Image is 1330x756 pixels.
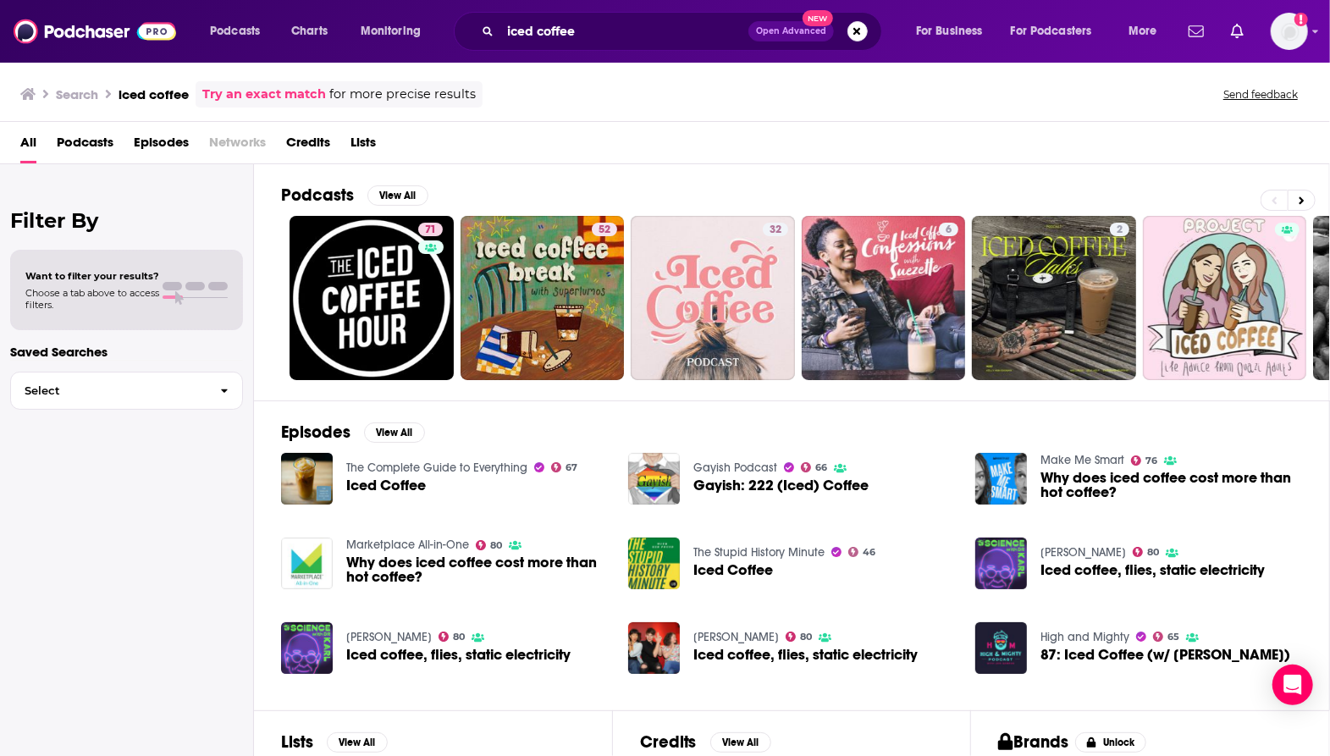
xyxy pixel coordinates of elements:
a: PodcastsView All [281,185,428,206]
span: 67 [566,464,577,472]
span: 71 [425,222,436,239]
h2: Brands [998,731,1068,753]
a: 52 [592,223,617,236]
h2: Filter By [10,208,243,233]
span: 80 [490,542,502,549]
a: Why does iced coffee cost more than hot coffee? [1040,471,1302,499]
a: 80 [439,632,466,642]
a: 71 [418,223,443,236]
span: 76 [1145,457,1157,465]
a: Gayish: 222 (Iced) Coffee [693,478,869,493]
span: More [1129,19,1157,43]
button: View All [364,422,425,443]
button: open menu [349,18,443,45]
img: Iced Coffee [628,538,680,589]
h3: iced coffee [119,86,189,102]
a: Charts [280,18,338,45]
button: Show profile menu [1271,13,1308,50]
a: 80 [786,632,813,642]
a: Gayish Podcast [693,461,777,475]
a: Iced Coffee [346,478,426,493]
span: for more precise results [329,85,476,104]
img: Iced coffee, flies, static electricity [281,622,333,674]
span: Charts [291,19,328,43]
a: The Stupid History Minute [693,545,825,560]
a: Try an exact match [202,85,326,104]
span: Iced coffee, flies, static electricity [693,648,918,662]
a: Iced coffee, flies, static electricity [975,538,1027,589]
a: 2 [972,216,1136,380]
svg: Add a profile image [1294,13,1308,26]
span: Iced coffee, flies, static electricity [1040,563,1265,577]
span: Iced coffee, flies, static electricity [346,648,571,662]
button: open menu [904,18,1004,45]
h3: Search [56,86,98,102]
a: The Complete Guide to Everything [346,461,527,475]
button: open menu [198,18,282,45]
a: Podcasts [57,129,113,163]
a: Dr Karl Podcast [693,630,779,644]
a: 52 [461,216,625,380]
a: Credits [286,129,330,163]
p: Saved Searches [10,344,243,360]
a: 6 [802,216,966,380]
a: 65 [1153,632,1180,642]
img: User Profile [1271,13,1308,50]
a: ListsView All [281,731,388,753]
div: Open Intercom Messenger [1272,665,1313,705]
button: View All [367,185,428,206]
span: Open Advanced [756,27,826,36]
a: Show notifications dropdown [1224,17,1250,46]
button: View All [327,732,388,753]
a: CreditsView All [640,731,771,753]
span: 80 [453,633,465,641]
span: 66 [815,464,827,472]
a: Marketplace All-in-One [346,538,469,552]
a: High and Mighty [1040,630,1129,644]
span: 6 [946,222,952,239]
span: 52 [599,222,610,239]
a: 32 [763,223,788,236]
a: Lists [350,129,376,163]
a: 32 [631,216,795,380]
a: 80 [476,540,503,550]
span: 87: Iced Coffee (w/ [PERSON_NAME]) [1040,648,1290,662]
h2: Episodes [281,422,350,443]
span: 32 [770,222,781,239]
a: 71 [290,216,454,380]
img: 87: Iced Coffee (w/ Sean Clements) [975,622,1027,674]
a: Dr Karl Podcast [1040,545,1126,560]
a: Gayish: 222 (Iced) Coffee [628,453,680,505]
button: Select [10,372,243,410]
img: Podchaser - Follow, Share and Rate Podcasts [14,15,176,47]
button: Unlock [1075,732,1147,753]
a: All [20,129,36,163]
span: Logged in as TinaPugh [1271,13,1308,50]
a: 76 [1131,455,1158,466]
button: open menu [1117,18,1178,45]
span: For Podcasters [1011,19,1092,43]
button: Open AdvancedNew [748,21,834,41]
h2: Lists [281,731,313,753]
img: Iced Coffee [281,453,333,505]
a: 6 [939,223,958,236]
input: Search podcasts, credits, & more... [500,18,748,45]
a: Episodes [134,129,189,163]
a: Why does iced coffee cost more than hot coffee? [281,538,333,589]
img: Iced coffee, flies, static electricity [628,622,680,674]
a: 67 [551,462,578,472]
span: Select [11,385,207,396]
span: 80 [1147,549,1159,556]
h2: Podcasts [281,185,354,206]
a: Show notifications dropdown [1182,17,1211,46]
span: For Business [916,19,983,43]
